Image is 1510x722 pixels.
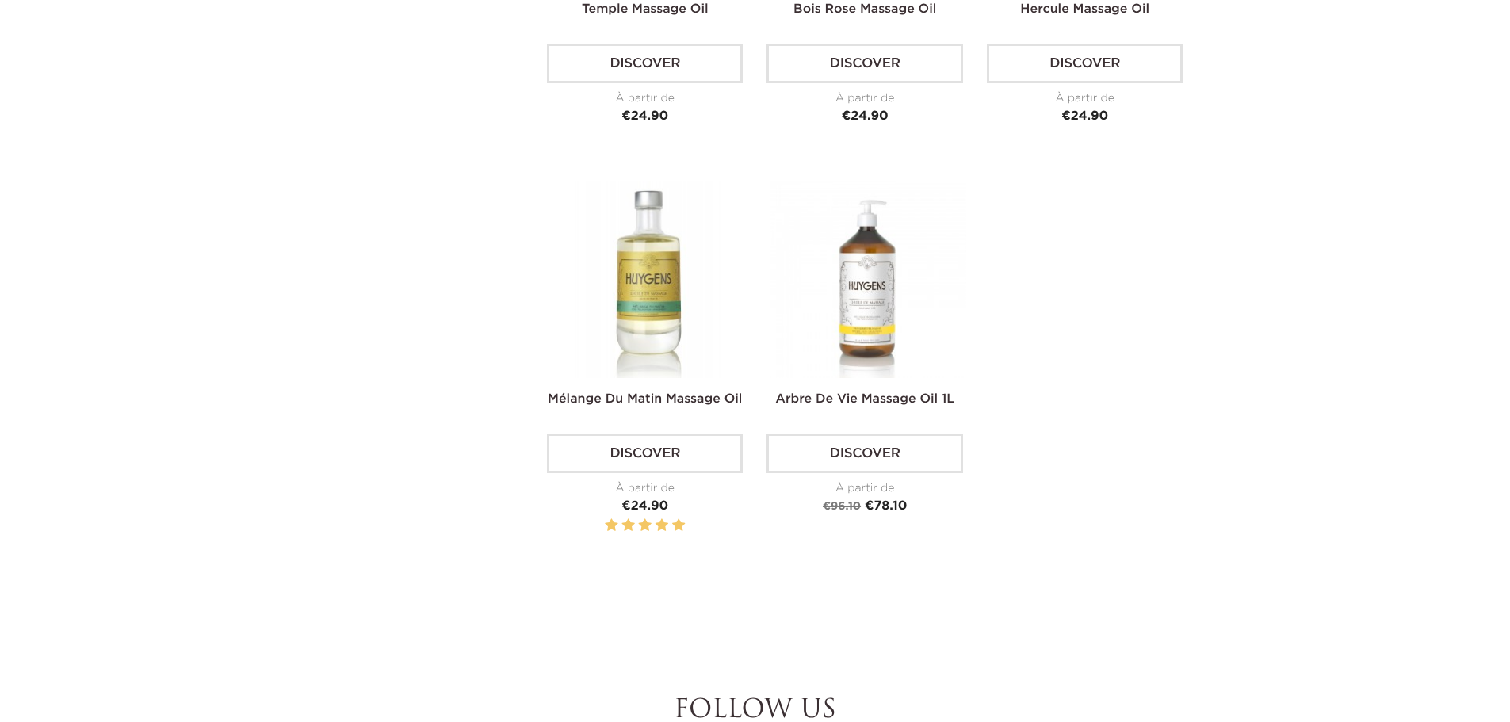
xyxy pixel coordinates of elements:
[987,44,1183,83] a: Discover
[656,516,668,536] label: 4
[672,516,685,536] label: 5
[770,181,965,377] img: Arbre De Vie Massage Oil 1L
[775,393,954,406] a: Arbre De Vie Massage Oil 1L
[766,480,962,497] div: À partir de
[605,516,617,536] label: 1
[547,44,743,83] a: Discover
[865,500,908,513] span: €78.10
[548,393,742,406] a: Mélange Du Matin Massage Oil
[547,480,743,497] div: À partir de
[1020,3,1149,16] a: Hercule Massage Oil
[582,3,709,16] a: Temple Massage Oil
[766,434,962,473] a: Discover
[1061,110,1108,123] span: €24.90
[547,434,743,473] a: Discover
[793,3,936,16] a: Bois Rose Massage Oil
[823,501,861,512] span: €96.10
[550,181,746,377] img: Mélange Du Matin Massage Oil
[621,516,634,536] label: 2
[842,110,889,123] span: €24.90
[766,90,962,107] div: À partir de
[639,516,652,536] label: 3
[547,90,743,107] div: À partir de
[987,90,1183,107] div: À partir de
[621,500,668,513] span: €24.90
[766,44,962,83] a: Discover
[621,110,668,123] span: €24.90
